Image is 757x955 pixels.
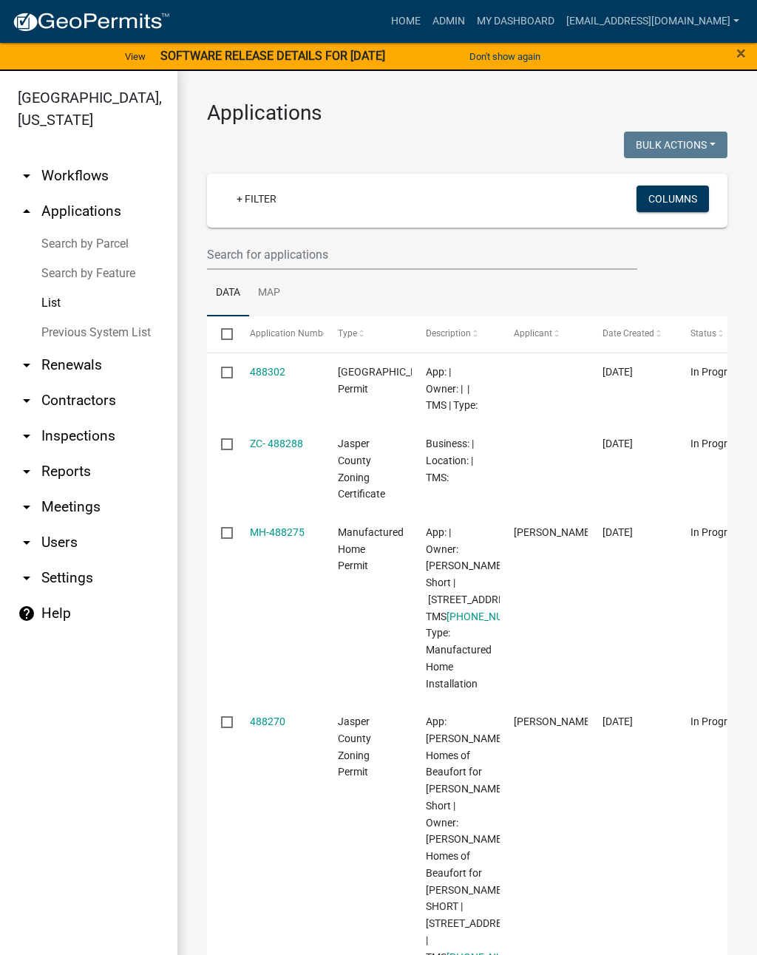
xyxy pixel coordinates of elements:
i: arrow_drop_down [18,463,35,480]
a: 488302 [250,366,285,378]
span: In Progress [690,526,743,538]
span: Description [426,328,471,339]
a: MH-488275 [250,526,305,538]
span: Jasper County Zoning Certificate [338,438,385,500]
button: Close [736,44,746,62]
span: In Progress [690,716,743,727]
i: arrow_drop_down [18,392,35,409]
a: 488270 [250,716,285,727]
span: 10/06/2025 [602,438,633,449]
button: Columns [637,186,709,212]
i: arrow_drop_down [18,167,35,185]
span: × [736,43,746,64]
a: View [119,44,152,69]
span: Manufactured Home Permit [338,526,404,572]
a: [EMAIL_ADDRESS][DOMAIN_NAME] [560,7,745,35]
span: 10/06/2025 [602,526,633,538]
a: Data [207,270,249,317]
span: Applicant [514,328,552,339]
i: arrow_drop_down [18,427,35,445]
span: App: | Owner: Christine Dupont Short | 4306 OLD HOUSE RD | TMS 084-00-02-060 | Type: Manufactured... [426,526,536,690]
datatable-header-cell: Description [412,316,500,352]
button: Bulk Actions [624,132,727,158]
i: arrow_drop_down [18,534,35,551]
a: My Dashboard [471,7,560,35]
a: [PHONE_NUMBER] [447,611,534,622]
i: arrow_drop_up [18,203,35,220]
datatable-header-cell: Application Number [235,316,323,352]
strong: SOFTWARE RELEASE DETAILS FOR [DATE] [160,49,385,63]
span: Chelsea Aschbrenner [514,526,593,538]
datatable-header-cell: Type [324,316,412,352]
span: Application Number [250,328,330,339]
span: Date Created [602,328,654,339]
span: Jasper County Building Permit [338,366,438,395]
a: + Filter [225,186,288,212]
i: help [18,605,35,622]
input: Search for applications [207,239,637,270]
span: Chelsea Aschbrenner [514,716,593,727]
i: arrow_drop_down [18,498,35,516]
i: arrow_drop_down [18,356,35,374]
a: Home [385,7,427,35]
a: Admin [427,7,471,35]
span: Type [338,328,357,339]
span: Status [690,328,716,339]
a: Map [249,270,289,317]
a: ZC- 488288 [250,438,303,449]
i: arrow_drop_down [18,569,35,587]
h3: Applications [207,101,727,126]
span: App: | Owner: | | TMS | Type: [426,366,478,412]
span: 10/06/2025 [602,716,633,727]
datatable-header-cell: Date Created [588,316,676,352]
button: Don't show again [464,44,546,69]
span: 10/06/2025 [602,366,633,378]
span: Business: | Location: | TMS: [426,438,474,483]
span: In Progress [690,438,743,449]
span: In Progress [690,366,743,378]
datatable-header-cell: Select [207,316,235,352]
span: Jasper County Zoning Permit [338,716,371,778]
datatable-header-cell: Applicant [500,316,588,352]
